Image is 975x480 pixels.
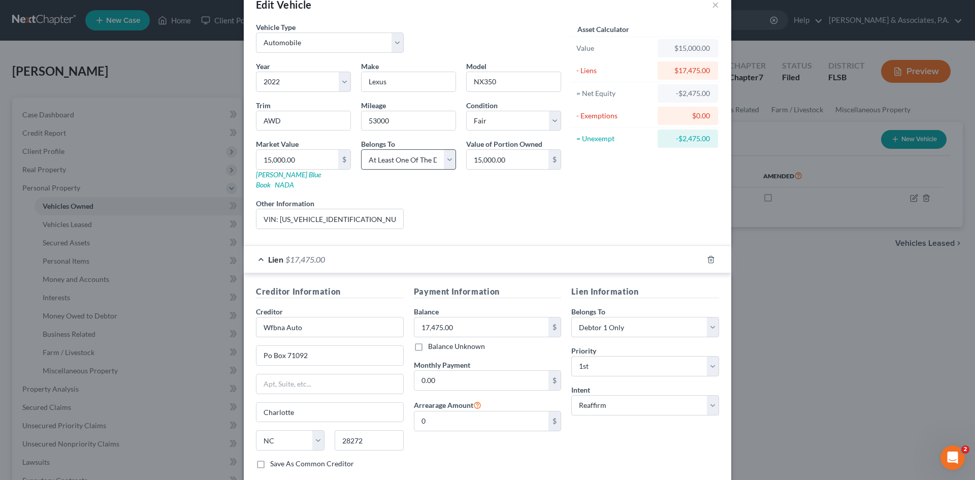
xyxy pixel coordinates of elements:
[548,411,561,431] div: $
[548,371,561,390] div: $
[270,459,354,469] label: Save As Common Creditor
[666,43,710,53] div: $15,000.00
[275,180,294,189] a: NADA
[666,88,710,99] div: -$2,475.00
[414,360,470,370] label: Monthly Payment
[961,445,969,454] span: 2
[576,88,653,99] div: = Net Equity
[577,24,629,35] label: Asset Calculator
[256,139,299,149] label: Market Value
[362,72,456,91] input: ex. Nissan
[256,100,271,111] label: Trim
[571,285,719,298] h5: Lien Information
[256,111,350,131] input: ex. LS, LT, etc
[256,307,283,316] span: Creditor
[428,341,485,351] label: Balance Unknown
[666,134,710,144] div: -$2,475.00
[361,140,395,148] span: Belongs To
[256,285,404,298] h5: Creditor Information
[256,198,314,209] label: Other Information
[414,399,481,411] label: Arrearage Amount
[466,100,498,111] label: Condition
[338,150,350,169] div: $
[268,254,283,264] span: Lien
[576,43,653,53] div: Value
[467,72,561,91] input: ex. Altima
[361,62,379,71] span: Make
[576,66,653,76] div: - Liens
[576,111,653,121] div: - Exemptions
[256,374,403,394] input: Apt, Suite, etc...
[256,346,403,365] input: Enter address...
[548,317,561,337] div: $
[414,371,549,390] input: 0.00
[414,411,549,431] input: 0.00
[414,306,439,317] label: Balance
[666,111,710,121] div: $0.00
[256,403,403,422] input: Enter city...
[666,66,710,76] div: $17,475.00
[285,254,325,264] span: $17,475.00
[256,150,338,169] input: 0.00
[256,61,270,72] label: Year
[576,134,653,144] div: = Unexempt
[414,285,562,298] h5: Payment Information
[466,61,486,72] label: Model
[548,150,561,169] div: $
[361,100,386,111] label: Mileage
[571,385,590,395] label: Intent
[256,209,403,229] input: (optional)
[256,22,296,33] label: Vehicle Type
[335,430,403,451] input: Enter zip...
[467,150,548,169] input: 0.00
[256,317,404,337] input: Search creditor by name...
[571,307,605,316] span: Belongs To
[362,111,456,131] input: --
[256,170,321,189] a: [PERSON_NAME] Blue Book
[414,317,549,337] input: 0.00
[571,346,596,355] span: Priority
[466,139,542,149] label: Value of Portion Owned
[940,445,965,470] iframe: Intercom live chat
